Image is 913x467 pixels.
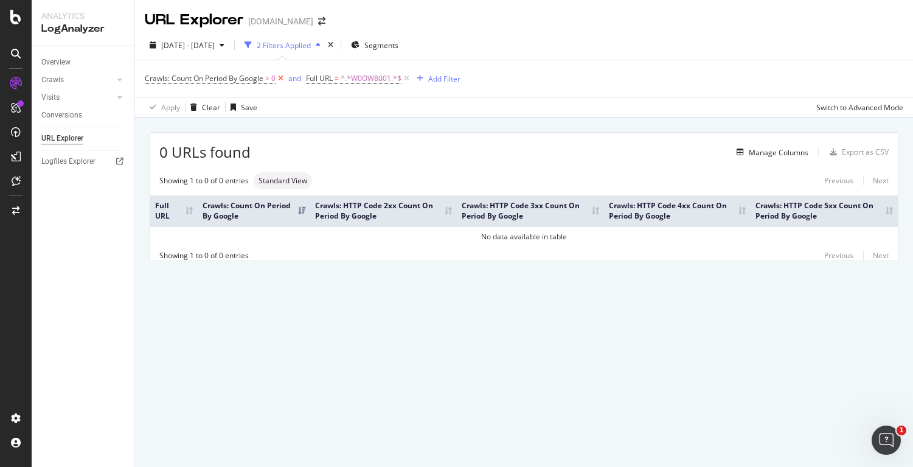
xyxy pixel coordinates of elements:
div: URL Explorer [41,132,83,145]
button: Export as CSV [825,142,889,162]
span: Full URL [306,73,333,83]
div: neutral label [254,172,312,189]
div: Clear [202,102,220,113]
div: Showing 1 to 0 of 0 entries [159,175,249,186]
span: [DATE] - [DATE] [161,40,215,51]
button: Add Filter [412,71,460,86]
div: and [288,73,301,83]
div: Export as CSV [842,147,889,157]
div: 2 Filters Applied [257,40,311,51]
th: Crawls: HTTP Code 4xx Count On Period By Google: activate to sort column ascending [604,195,751,226]
div: Switch to Advanced Mode [816,102,903,113]
div: Apply [161,102,180,113]
button: Segments [346,35,403,55]
a: URL Explorer [41,132,126,145]
div: Conversions [41,109,82,122]
button: 2 Filters Applied [240,35,325,55]
div: Save [241,102,257,113]
div: times [325,39,336,51]
div: Analytics [41,10,125,22]
div: Visits [41,91,60,104]
span: 0 URLs found [159,142,251,163]
a: Crawls [41,74,114,86]
span: 1 [897,426,906,435]
div: Crawls [41,74,64,86]
td: No data available in table [150,226,898,247]
div: LogAnalyzer [41,22,125,36]
button: Save [226,97,257,117]
button: [DATE] - [DATE] [145,35,229,55]
div: Overview [41,56,71,69]
button: Apply [145,97,180,117]
th: Crawls: HTTP Code 3xx Count On Period By Google: activate to sort column ascending [457,195,604,226]
span: Crawls: Count On Period By Google [145,73,263,83]
div: URL Explorer [145,10,243,30]
th: Full URL: activate to sort column ascending [150,195,198,226]
a: Overview [41,56,126,69]
div: Manage Columns [749,147,808,158]
a: Logfiles Explorer [41,155,126,168]
div: [DOMAIN_NAME] [248,15,313,27]
th: Crawls: Count On Period By Google: activate to sort column ascending [198,195,310,226]
th: Crawls: HTTP Code 5xx Count On Period By Google: activate to sort column ascending [751,195,898,226]
a: Conversions [41,109,126,122]
button: Switch to Advanced Mode [811,97,903,117]
th: Crawls: HTTP Code 2xx Count On Period By Google: activate to sort column ascending [310,195,457,226]
span: 0 [271,70,276,87]
iframe: Intercom live chat [872,426,901,455]
span: ^.*W0OW8001.*$ [341,70,401,87]
div: arrow-right-arrow-left [318,17,325,26]
button: and [288,72,301,84]
a: Visits [41,91,114,104]
div: Add Filter [428,74,460,84]
span: Segments [364,40,398,51]
span: Standard View [259,177,307,184]
button: Clear [186,97,220,117]
div: Logfiles Explorer [41,155,95,168]
span: = [335,73,339,83]
button: Manage Columns [732,145,808,160]
span: > [265,73,269,83]
div: Showing 1 to 0 of 0 entries [159,250,249,261]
